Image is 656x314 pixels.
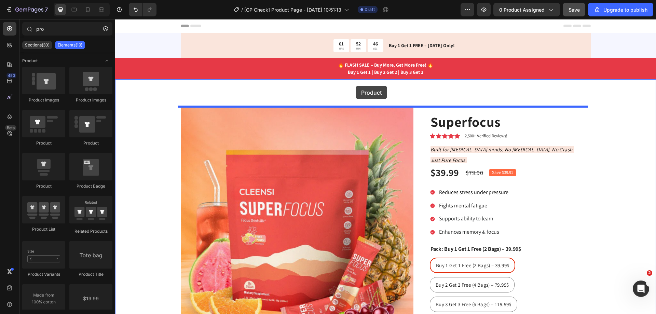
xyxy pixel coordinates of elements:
button: Save [563,3,585,16]
div: Product List [22,226,65,232]
div: 450 [6,73,16,78]
input: Search Sections & Elements [22,22,112,36]
div: Product Variants [22,271,65,277]
button: Upgrade to publish [588,3,653,16]
div: Related Products [69,228,112,234]
span: Product [22,58,38,64]
button: 0 product assigned [493,3,560,16]
div: Product Images [22,97,65,103]
span: / [241,6,243,13]
div: Product Title [69,271,112,277]
span: Save [569,7,580,13]
iframe: Intercom live chat [633,281,649,297]
span: Draft [365,6,375,13]
div: Product Badge [69,183,112,189]
div: Upgrade to publish [594,6,647,13]
div: Product [22,183,65,189]
div: Undo/Redo [129,3,156,16]
span: 0 product assigned [499,6,545,13]
p: Elements(19) [58,42,82,48]
span: [GP Check] Product Page - [DATE] 10:51:13 [244,6,341,13]
span: 2 [647,270,652,276]
div: Product [22,140,65,146]
button: 7 [3,3,51,16]
div: Product [69,140,112,146]
p: Sections(30) [25,42,50,48]
iframe: To enrich screen reader interactions, please activate Accessibility in Grammarly extension settings [115,19,656,314]
p: 7 [45,5,48,14]
span: Toggle open [101,55,112,66]
div: Product Images [69,97,112,103]
div: Beta [5,125,16,131]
